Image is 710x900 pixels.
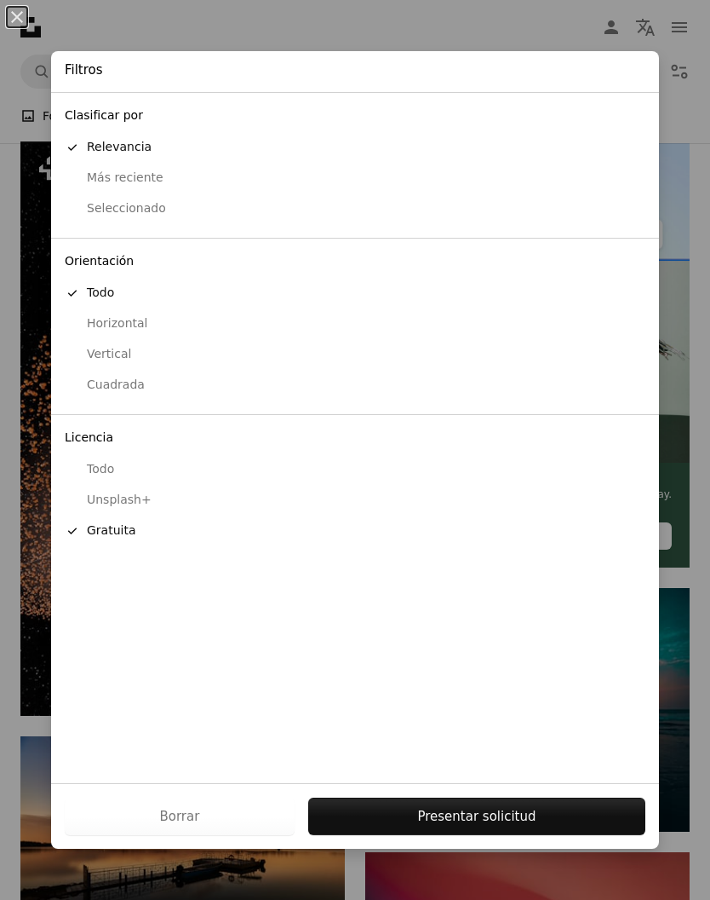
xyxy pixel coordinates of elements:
button: Vertical [51,339,659,370]
button: Todo [51,278,659,309]
h4: Filtros [65,61,103,79]
button: Cuadrada [51,370,659,401]
div: Más reciente [65,170,645,187]
div: Todo [65,285,645,302]
button: Unsplash+ [51,485,659,516]
button: Borrar [65,798,295,835]
button: Presentar solicitud [308,798,645,835]
button: Relevancia [51,132,659,163]
div: Cuadrada [65,377,645,394]
button: Seleccionado [51,193,659,224]
div: Clasificar por [51,100,659,132]
button: Horizontal [51,309,659,339]
div: Gratuita [65,522,645,539]
button: Todo [51,454,659,485]
button: Gratuita [51,516,659,546]
div: Relevancia [65,139,645,156]
div: Todo [65,461,645,478]
div: Unsplash+ [65,492,645,509]
div: Horizontal [65,315,645,332]
div: Vertical [65,346,645,363]
div: Seleccionado [65,200,645,217]
div: Orientación [51,245,659,278]
div: Licencia [51,422,659,454]
button: Más reciente [51,163,659,193]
